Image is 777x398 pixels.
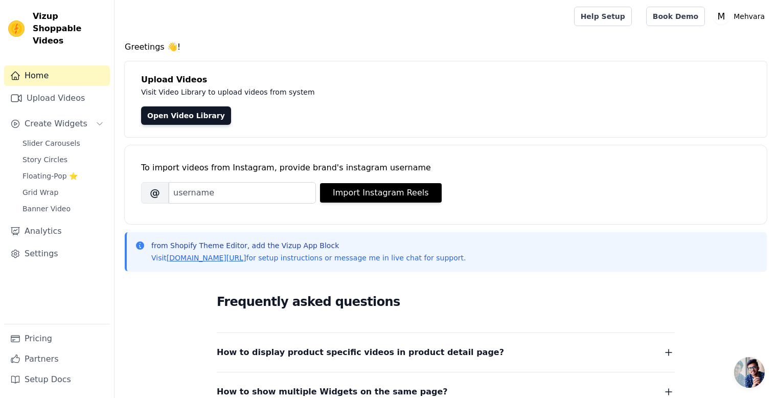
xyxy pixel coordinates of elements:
span: @ [141,182,169,204]
a: Open Video Library [141,106,231,125]
span: Grid Wrap [22,187,58,197]
span: How to display product specific videos in product detail page? [217,345,504,360]
a: Help Setup [574,7,632,26]
span: Story Circles [22,154,67,165]
button: How to display product specific videos in product detail page? [217,345,675,360]
a: Story Circles [16,152,110,167]
a: [DOMAIN_NAME][URL] [167,254,246,262]
img: Vizup [8,20,25,37]
p: from Shopify Theme Editor, add the Vizup App Block [151,240,466,251]
a: Analytics [4,221,110,241]
a: Upload Videos [4,88,110,108]
p: Visit for setup instructions or message me in live chat for support. [151,253,466,263]
input: username [169,182,316,204]
p: Visit Video Library to upload videos from system [141,86,599,98]
button: Create Widgets [4,114,110,134]
div: To import videos from Instagram, provide brand's instagram username [141,162,750,174]
a: Book Demo [646,7,705,26]
a: Floating-Pop ⭐ [16,169,110,183]
h2: Frequently asked questions [217,292,675,312]
button: Import Instagram Reels [320,183,442,203]
a: Slider Carousels [16,136,110,150]
button: M Mehvara [713,7,769,26]
a: Banner Video [16,202,110,216]
h4: Upload Videos [141,74,750,86]
span: Create Widgets [25,118,87,130]
a: Pricing [4,328,110,349]
span: Slider Carousels [22,138,80,148]
a: Setup Docs [4,369,110,390]
h4: Greetings 👋! [125,41,767,53]
a: Open chat [734,357,765,388]
a: Grid Wrap [16,185,110,200]
span: Floating-Pop ⭐ [22,171,78,181]
a: Home [4,65,110,86]
p: Mehvara [729,7,769,26]
text: M [718,11,725,21]
span: Banner Video [22,204,71,214]
a: Settings [4,244,110,264]
a: Partners [4,349,110,369]
span: Vizup Shoppable Videos [33,10,106,47]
